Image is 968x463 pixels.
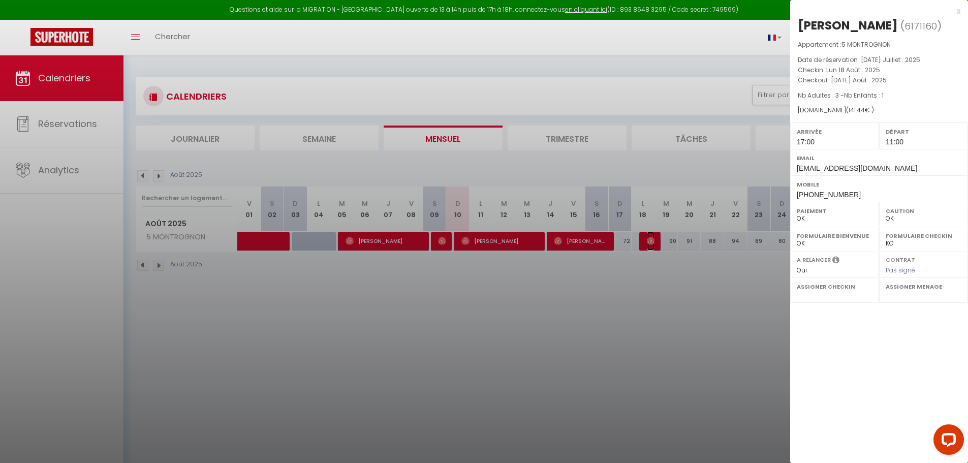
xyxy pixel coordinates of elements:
[886,231,961,241] label: Formulaire Checkin
[798,17,898,34] div: [PERSON_NAME]
[841,40,891,49] span: 5 MONTROGNON
[831,76,887,84] span: [DATE] Août . 2025
[797,138,815,146] span: 17:00
[797,206,872,216] label: Paiement
[886,266,915,274] span: Pas signé
[849,106,865,114] span: 141.44
[904,20,937,33] span: 6171160
[886,256,915,262] label: Contrat
[797,231,872,241] label: Formulaire Bienvenue
[861,55,920,64] span: [DATE] Juillet . 2025
[844,91,884,100] span: Nb Enfants : 1
[790,5,960,17] div: x
[900,19,942,33] span: ( )
[846,106,874,114] span: ( € )
[798,55,960,65] p: Date de réservation :
[886,282,961,292] label: Assigner Menage
[798,91,884,100] span: Nb Adultes : 3 -
[798,40,960,50] p: Appartement :
[797,164,917,172] span: [EMAIL_ADDRESS][DOMAIN_NAME]
[797,191,861,199] span: [PHONE_NUMBER]
[826,66,880,74] span: Lun 18 Août . 2025
[798,65,960,75] p: Checkin :
[797,127,872,137] label: Arrivée
[886,206,961,216] label: Caution
[797,256,831,264] label: A relancer
[925,420,968,463] iframe: LiveChat chat widget
[797,153,961,163] label: Email
[797,179,961,190] label: Mobile
[798,106,960,115] div: [DOMAIN_NAME]
[832,256,839,267] i: Sélectionner OUI si vous souhaiter envoyer les séquences de messages post-checkout
[797,282,872,292] label: Assigner Checkin
[886,138,903,146] span: 11:00
[886,127,961,137] label: Départ
[798,75,960,85] p: Checkout :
